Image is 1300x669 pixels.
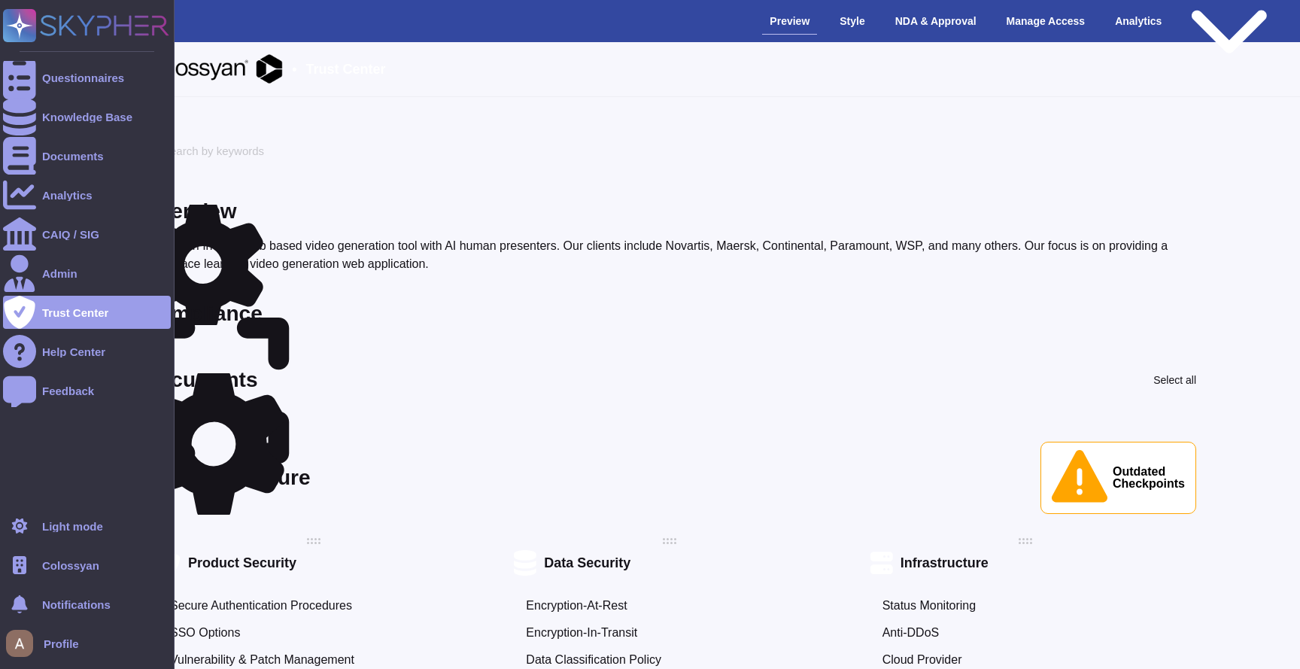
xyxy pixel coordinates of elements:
[42,599,111,610] span: Notifications
[42,346,105,357] div: Help Center
[882,652,962,667] div: Cloud Provider
[292,62,296,76] span: •
[3,61,171,94] a: Questionnaires
[888,8,984,34] div: NDA & Approval
[544,555,630,570] div: Data Security
[42,111,132,123] div: Knowledge Base
[3,178,171,211] a: Analytics
[901,555,989,570] div: Infrastructure
[882,625,940,640] div: Anti-DDoS
[3,257,171,290] a: Admin
[42,151,104,162] div: Documents
[143,369,257,391] div: Documents
[762,8,817,35] div: Preview
[526,598,627,613] div: Encryption-At-Rest
[3,100,171,133] a: Knowledge Base
[832,8,872,34] div: Style
[3,217,171,251] a: CAIQ / SIG
[143,237,1196,273] div: Colossyan Inc is a web based video generation tool with AI human presenters. Our clients include ...
[44,638,79,649] span: Profile
[526,625,637,640] div: Encryption-In-Transit
[3,296,171,329] a: Trust Center
[143,303,263,324] div: Compliance
[42,229,99,240] div: CAIQ / SIG
[42,521,103,532] div: Light mode
[3,374,171,407] a: Feedback
[3,627,44,660] button: user
[42,72,124,84] div: Questionnaires
[3,139,171,172] a: Documents
[6,630,33,657] img: user
[170,625,240,640] div: SSO Options
[3,335,171,368] a: Help Center
[42,560,99,571] span: Colossyan
[153,138,1186,165] input: Search by keywords
[170,652,354,667] div: Vulnerability & Patch Management
[882,598,977,613] div: Status Monitoring
[143,201,237,222] div: Overview
[188,555,296,570] div: Product Security
[1153,375,1196,385] div: Select all
[42,268,77,279] div: Admin
[42,385,94,397] div: Feedback
[42,190,93,201] div: Analytics
[305,62,385,76] span: Trust Center
[1040,442,1196,515] div: Outdated Checkpoints
[42,307,108,318] div: Trust Center
[526,652,661,667] div: Data Classification Policy
[143,54,283,84] img: Company Banner
[1107,8,1169,34] div: Analytics
[170,598,352,613] div: Secure Authentication Procedures
[999,8,1093,34] div: Manage Access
